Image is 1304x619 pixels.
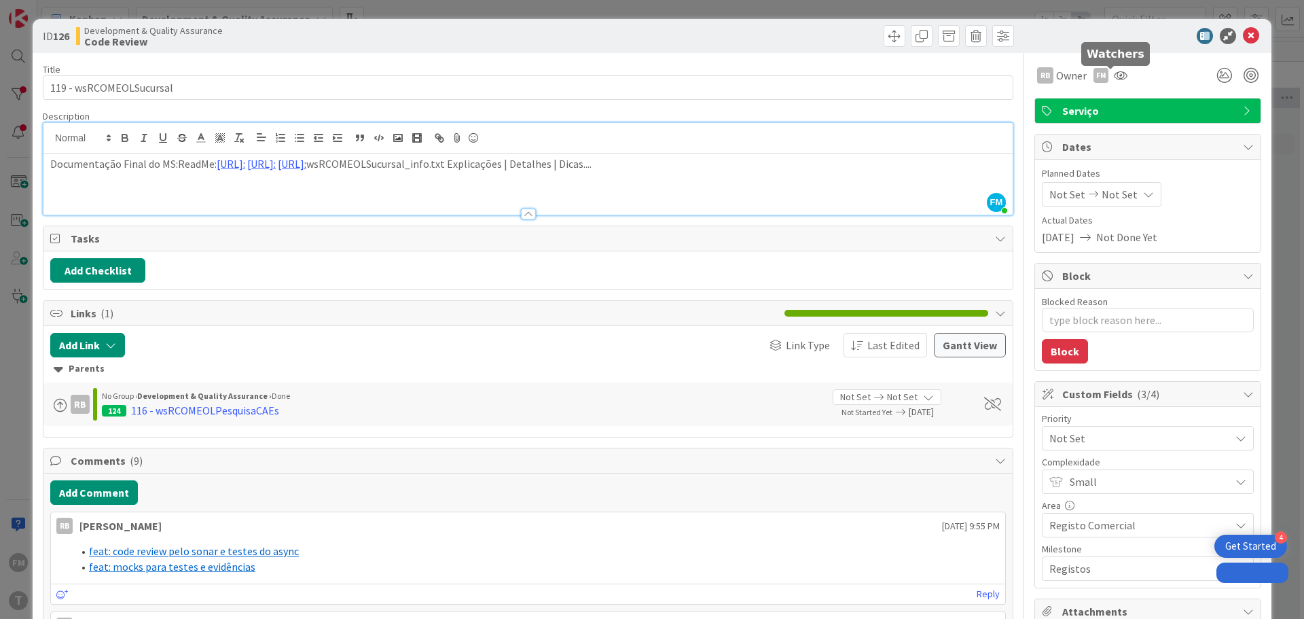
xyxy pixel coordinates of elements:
[71,305,778,321] span: Links
[1049,516,1223,535] span: Registo Comercial
[56,518,73,534] div: RB
[272,391,290,401] span: Done
[131,402,279,419] div: 116 - wsRCOMEOLPesquisaCAEs
[840,390,871,404] span: Not Set
[1042,457,1254,467] div: Complexidade
[1042,414,1254,423] div: Priority
[844,333,927,357] button: Last Edited
[71,453,988,469] span: Comments
[101,306,113,320] span: ( 1 )
[1049,429,1223,448] span: Not Set
[841,407,892,417] span: Not Started Yet
[50,480,138,505] button: Add Comment
[130,454,143,467] span: ( 9 )
[1096,229,1157,245] span: Not Done Yet
[987,193,1006,212] span: FM
[1087,48,1144,60] h5: Watchers
[43,63,60,75] label: Title
[1042,501,1254,510] div: Area
[1062,386,1236,402] span: Custom Fields
[43,110,90,122] span: Description
[1062,103,1236,119] span: Serviço
[1042,166,1254,181] span: Planned Dates
[1062,139,1236,155] span: Dates
[84,36,223,47] b: Code Review
[1056,67,1087,84] span: Owner
[43,28,69,44] span: ID
[909,405,968,419] span: [DATE]
[43,75,1013,100] input: type card name here...
[102,405,126,417] div: 124
[1275,531,1287,544] div: 4
[247,157,276,171] a: [URL]:
[1214,535,1287,558] div: Open Get Started checklist, remaining modules: 4
[50,258,145,283] button: Add Checklist
[786,337,830,353] span: Link Type
[79,518,162,534] div: [PERSON_NAME]
[1042,544,1254,554] div: Milestone
[942,519,1000,533] span: [DATE] 9:55 PM
[71,395,90,414] div: RB
[102,391,137,401] span: No Group ›
[53,29,69,43] b: 126
[1042,229,1074,245] span: [DATE]
[1093,68,1108,83] div: FM
[1225,540,1276,553] div: Get Started
[217,157,245,171] a: [URL]:
[50,333,125,357] button: Add Link
[137,391,272,401] b: Development & Quality Assurance ›
[934,333,1006,357] button: Gantt View
[887,390,918,404] span: Not Set
[278,157,306,171] a: [URL]:
[867,337,920,353] span: Last Edited
[54,361,1002,376] div: Parents
[1042,213,1254,228] span: Actual Dates
[1049,559,1223,578] span: Registos
[1042,339,1088,364] button: Block
[1070,472,1223,491] span: Small
[1102,186,1138,202] span: Not Set
[977,586,1000,603] a: Reply
[1062,268,1236,284] span: Block
[1137,387,1159,401] span: ( 3/4 )
[89,560,255,573] a: feat: mocks para testes e evidências
[1049,186,1085,202] span: Not Set
[50,156,1006,172] p: Documentação Final do MS:ReadMe: wsRCOMEOLSucursal_info.txt Explicações | Detalhes | Dicas....
[71,230,988,247] span: Tasks
[1042,296,1108,308] label: Blocked Reason
[84,25,223,36] span: Development & Quality Assurance
[1037,67,1053,84] div: RB
[89,544,299,558] a: feat: code review pelo sonar e testes do async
